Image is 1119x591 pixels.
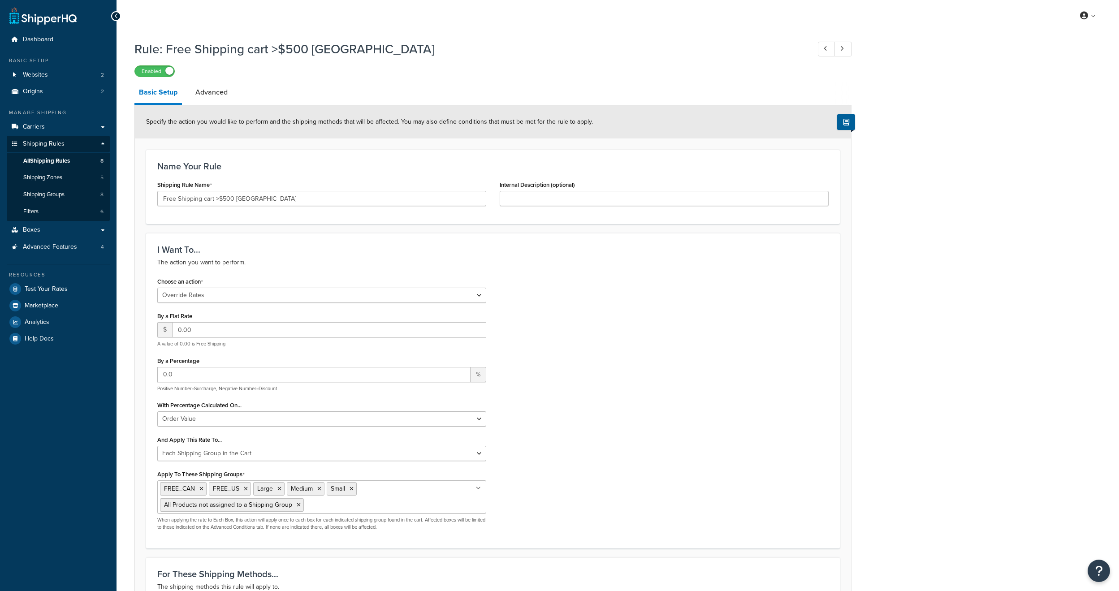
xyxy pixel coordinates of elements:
[23,88,43,95] span: Origins
[7,109,110,116] div: Manage Shipping
[7,169,110,186] a: Shipping Zones5
[157,278,203,285] label: Choose an action
[7,271,110,279] div: Resources
[157,313,192,319] label: By a Flat Rate
[101,88,104,95] span: 2
[7,31,110,48] a: Dashboard
[7,169,110,186] li: Shipping Zones
[7,136,110,152] a: Shipping Rules
[164,500,292,509] span: All Products not assigned to a Shipping Group
[157,385,486,392] p: Positive Number=Surcharge, Negative Number=Discount
[23,123,45,131] span: Carriers
[7,239,110,255] a: Advanced Features4
[25,302,58,310] span: Marketplace
[23,36,53,43] span: Dashboard
[213,484,239,493] span: FREE_US
[25,285,68,293] span: Test Your Rates
[23,174,62,181] span: Shipping Zones
[7,203,110,220] a: Filters6
[7,281,110,297] a: Test Your Rates
[157,257,829,268] p: The action you want to perform.
[7,239,110,255] li: Advanced Features
[157,436,222,443] label: And Apply This Rate To...
[157,245,829,255] h3: I Want To...
[23,191,65,198] span: Shipping Groups
[157,161,829,171] h3: Name Your Rule
[191,82,232,103] a: Advanced
[500,181,575,188] label: Internal Description (optional)
[23,208,39,216] span: Filters
[7,67,110,83] li: Websites
[134,82,182,105] a: Basic Setup
[7,186,110,203] a: Shipping Groups8
[7,153,110,169] a: AllShipping Rules8
[157,322,172,337] span: $
[7,298,110,314] a: Marketplace
[7,83,110,100] li: Origins
[23,71,48,79] span: Websites
[164,484,195,493] span: FREE_CAN
[331,484,345,493] span: Small
[7,314,110,330] a: Analytics
[157,341,486,347] p: A value of 0.00 is Free Shipping
[157,181,212,189] label: Shipping Rule Name
[291,484,313,493] span: Medium
[100,208,104,216] span: 6
[101,71,104,79] span: 2
[25,319,49,326] span: Analytics
[101,243,104,251] span: 4
[23,157,70,165] span: All Shipping Rules
[23,226,40,234] span: Boxes
[157,358,199,364] label: By a Percentage
[100,157,104,165] span: 8
[7,136,110,221] li: Shipping Rules
[257,484,273,493] span: Large
[157,402,242,409] label: With Percentage Calculated On...
[135,66,174,77] label: Enabled
[818,42,835,56] a: Previous Record
[146,117,593,126] span: Specify the action you would like to perform and the shipping methods that will be affected. You ...
[23,243,77,251] span: Advanced Features
[134,40,801,58] h1: Rule: Free Shipping cart >$500 [GEOGRAPHIC_DATA]
[7,83,110,100] a: Origins2
[25,335,54,343] span: Help Docs
[7,57,110,65] div: Basic Setup
[834,42,852,56] a: Next Record
[157,471,245,478] label: Apply To These Shipping Groups
[100,174,104,181] span: 5
[157,517,486,531] p: When applying the rate to Each Box, this action will apply once to each box for each indicated sh...
[7,67,110,83] a: Websites2
[7,119,110,135] a: Carriers
[7,331,110,347] a: Help Docs
[23,140,65,148] span: Shipping Rules
[837,114,855,130] button: Show Help Docs
[157,569,829,579] h3: For These Shipping Methods...
[7,222,110,238] a: Boxes
[7,203,110,220] li: Filters
[1088,560,1110,582] button: Open Resource Center
[471,367,486,382] span: %
[100,191,104,198] span: 8
[7,186,110,203] li: Shipping Groups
